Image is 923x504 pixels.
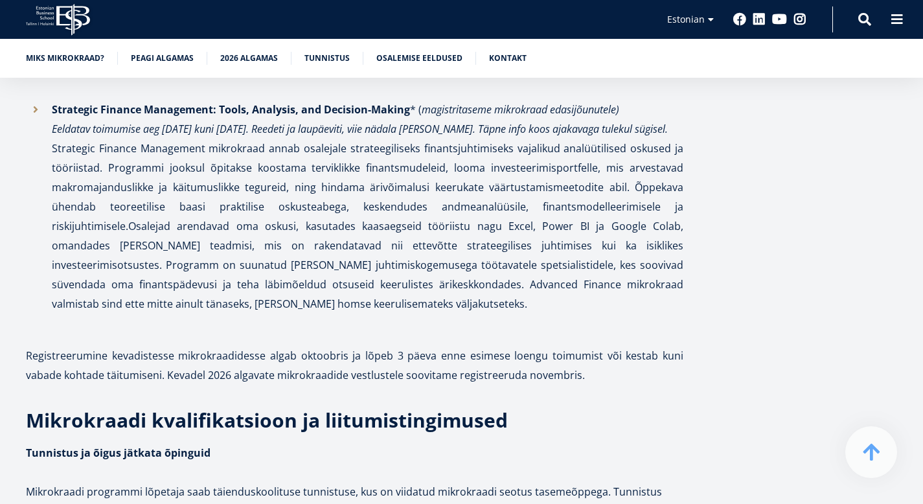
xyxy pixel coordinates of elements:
a: Kontakt [489,52,527,65]
em: magistritaseme mikrokraad edasijõunutele) [422,102,619,117]
a: 2026 algamas [220,52,278,65]
p: Registreerumine kevadistesse mikrokraadidesse algab oktoobris ja lõpeb 3 päeva enne esimese loeng... [26,326,683,385]
a: Miks mikrokraad? [26,52,104,65]
a: Osalemise eeldused [376,52,462,65]
strong: Tunnistus ja õigus jätkata õpinguid [26,446,211,460]
strong: Mikrokraadi kvalifikatsioon ja liitumistingimused [26,407,508,433]
a: Peagi algamas [131,52,194,65]
a: Tunnistus [304,52,350,65]
a: Linkedin [753,13,766,26]
a: Youtube [772,13,787,26]
a: Instagram [793,13,806,26]
p: * ( Strategic Finance Management mikrokraad annab osalejale strateegiliseks finantsjuhtimiseks va... [52,100,683,314]
a: Facebook [733,13,746,26]
em: Eeldatav toimumise aeg [DATE] kuni [DATE]. Reedeti ja laupäeviti, viie nädala [PERSON_NAME]. Täpn... [52,122,668,136]
strong: Strategic Finance Management: Tools, Analysis, and Decision-Making [52,102,410,117]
